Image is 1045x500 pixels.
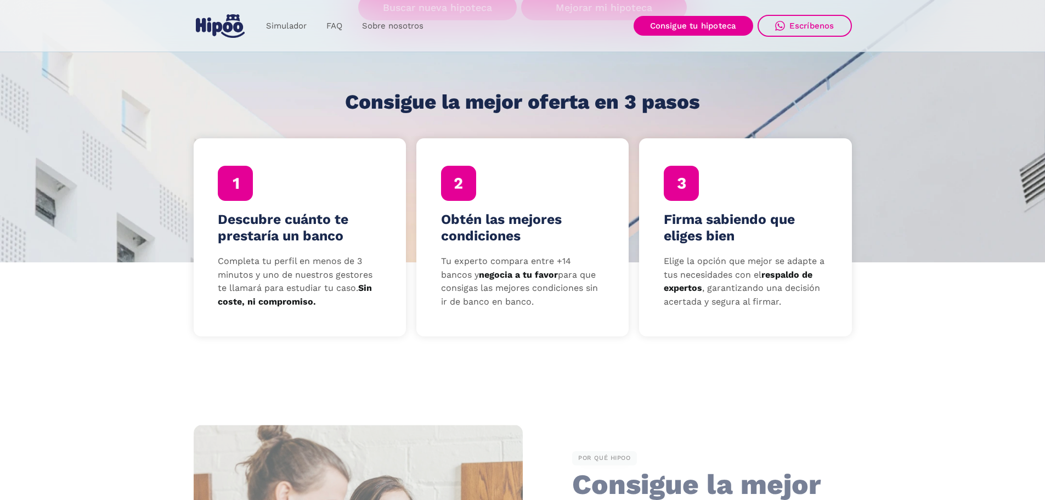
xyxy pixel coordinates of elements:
[572,451,637,465] div: POR QUÉ HIPOO
[664,211,827,244] h4: Firma sabiendo que eliges bien
[441,255,605,309] p: Tu experto compara entre +14 bancos y para que consigas las mejores condiciones sin ir de banco e...
[218,255,381,309] p: Completa tu perfil en menos de 3 minutos y uno de nuestros gestores te llamará para estudiar tu c...
[479,269,558,280] strong: negocia a tu favor
[789,21,834,31] div: Escríbenos
[218,211,381,244] h4: Descubre cuánto te prestaría un banco
[352,15,433,37] a: Sobre nosotros
[441,211,605,244] h4: Obtén las mejores condiciones
[345,91,700,113] h1: Consigue la mejor oferta en 3 pasos
[218,283,372,307] strong: Sin coste, ni compromiso.
[194,10,247,42] a: home
[634,16,753,36] a: Consigue tu hipoteca
[256,15,317,37] a: Simulador
[664,255,827,309] p: Elige la opción que mejor se adapte a tus necesidades con el , garantizando una decisión acertada...
[758,15,852,37] a: Escríbenos
[317,15,352,37] a: FAQ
